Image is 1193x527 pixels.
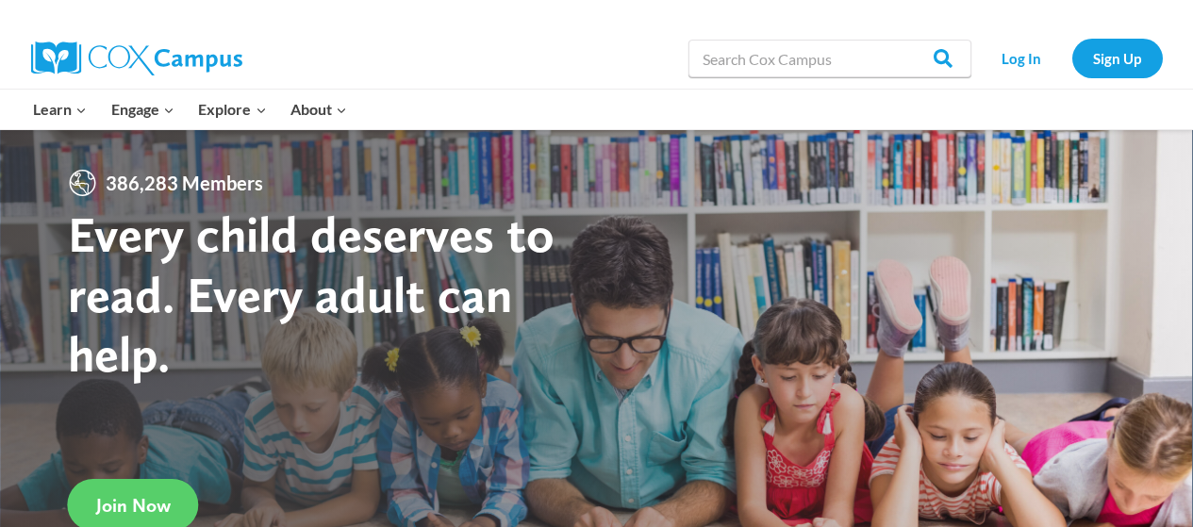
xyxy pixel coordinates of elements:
a: Sign Up [1072,39,1163,77]
strong: Every child deserves to read. Every adult can help. [68,204,555,384]
img: Cox Campus [31,41,242,75]
span: 386,283 Members [98,168,271,198]
input: Search Cox Campus [688,40,971,77]
nav: Primary Navigation [22,90,359,129]
span: Join Now [96,494,171,517]
nav: Secondary Navigation [981,39,1163,77]
span: Explore [198,97,266,122]
span: Learn [33,97,87,122]
a: Log In [981,39,1063,77]
span: Engage [111,97,174,122]
span: About [290,97,347,122]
